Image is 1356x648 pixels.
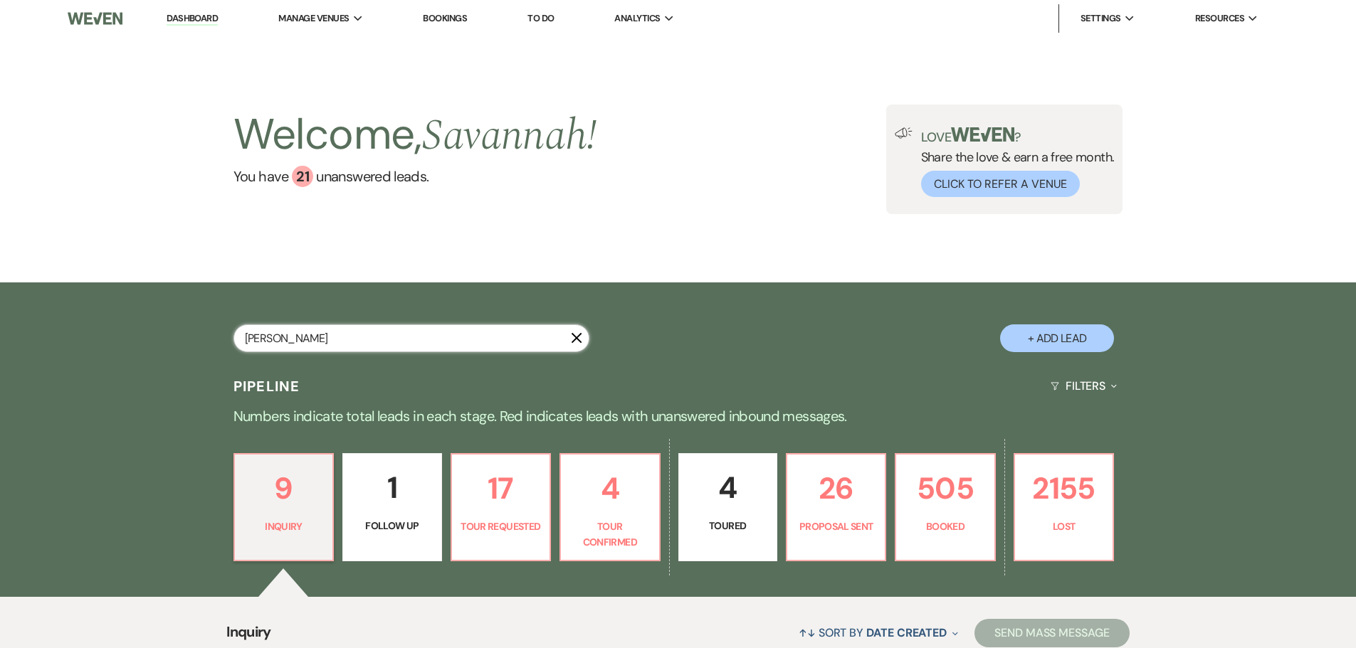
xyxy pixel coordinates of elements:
a: 26Proposal Sent [786,453,886,561]
span: ↑↓ [799,625,816,640]
a: 9Inquiry [233,453,334,561]
div: 21 [292,166,313,187]
a: Bookings [423,12,467,24]
button: Filters [1045,367,1123,405]
p: 17 [461,464,541,512]
div: Share the love & earn a free month. [913,127,1115,197]
a: 4Toured [678,453,777,561]
img: loud-speaker-illustration.svg [895,127,913,139]
p: 2155 [1024,464,1104,512]
p: Follow Up [352,518,432,533]
p: Tour Confirmed [569,519,650,551]
span: Resources [1195,11,1244,26]
img: Weven Logo [68,4,122,33]
p: 505 [905,464,985,512]
p: Toured [688,518,768,533]
p: 9 [243,464,324,512]
p: Lost [1024,519,1104,534]
img: weven-logo-green.svg [951,127,1014,142]
button: Send Mass Message [974,619,1130,647]
a: 505Booked [895,453,995,561]
input: Search by name, event date, email address or phone number [233,324,589,352]
p: 1 [352,464,432,511]
span: Analytics [614,11,660,26]
p: Tour Requested [461,519,541,534]
span: Settings [1081,11,1121,26]
a: Dashboard [167,12,218,26]
button: + Add Lead [1000,324,1114,352]
p: 4 [569,464,650,512]
p: Booked [905,519,985,534]
span: Savannah ! [422,103,596,169]
a: 17Tour Requested [451,453,551,561]
span: Date Created [866,625,947,640]
h3: Pipeline [233,376,300,396]
p: Numbers indicate total leads in each stage. Red indicates leads with unanswered inbound messages. [166,405,1191,427]
a: 2155Lost [1014,453,1114,561]
a: You have 21 unanswered leads. [233,166,596,187]
a: To Do [527,12,554,24]
h2: Welcome, [233,105,596,166]
p: Love ? [921,127,1115,144]
button: Click to Refer a Venue [921,171,1080,197]
p: 4 [688,464,768,511]
a: 4Tour Confirmed [559,453,660,561]
p: 26 [796,464,876,512]
p: Inquiry [243,519,324,534]
span: Manage Venues [278,11,349,26]
a: 1Follow Up [342,453,441,561]
p: Proposal Sent [796,519,876,534]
